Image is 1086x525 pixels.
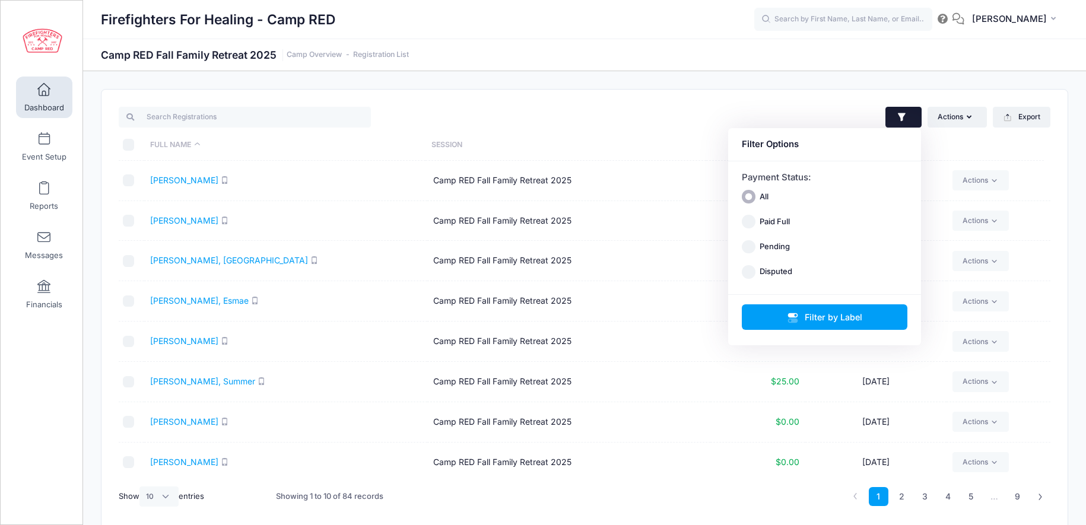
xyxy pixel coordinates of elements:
[776,457,799,467] span: $0.00
[1008,487,1027,507] a: 9
[22,152,66,162] span: Event Setup
[742,304,908,330] button: Filter by Label
[952,452,1009,472] a: Actions
[30,201,58,211] span: Reports
[805,443,947,483] td: [DATE]
[16,224,72,266] a: Messages
[150,175,218,185] a: [PERSON_NAME]
[26,300,62,310] span: Financials
[961,487,981,507] a: 5
[427,281,710,322] td: Camp RED Fall Family Retreat 2025
[251,297,259,304] i: SMS enabled
[427,322,710,362] td: Camp RED Fall Family Retreat 2025
[964,6,1068,33] button: [PERSON_NAME]
[938,487,958,507] a: 4
[952,291,1009,311] a: Actions
[16,175,72,217] a: Reports
[952,251,1009,271] a: Actions
[150,416,218,427] a: [PERSON_NAME]
[144,129,425,161] th: Full Name: activate to sort column descending
[760,241,790,253] label: Pending
[760,216,790,228] label: Paid Full
[221,176,228,184] i: SMS enabled
[16,77,72,118] a: Dashboard
[706,129,800,161] th: Paid: activate to sort column ascending
[771,376,799,386] span: $25.00
[221,217,228,224] i: SMS enabled
[16,273,72,315] a: Financials
[150,255,308,265] a: [PERSON_NAME], [GEOGRAPHIC_DATA]
[353,50,409,59] a: Registration List
[952,211,1009,231] a: Actions
[25,250,63,260] span: Messages
[993,107,1050,127] button: Export
[276,483,383,510] div: Showing 1 to 10 of 84 records
[150,457,218,467] a: [PERSON_NAME]
[952,371,1009,392] a: Actions
[742,171,811,184] label: Payment Status:
[101,6,335,33] h1: Firefighters For Healing - Camp RED
[139,486,179,507] select: Showentries
[805,402,947,443] td: [DATE]
[258,377,265,385] i: SMS enabled
[427,201,710,241] td: Camp RED Fall Family Retreat 2025
[869,487,888,507] a: 1
[16,126,72,167] a: Event Setup
[427,241,710,281] td: Camp RED Fall Family Retreat 2025
[287,50,342,59] a: Camp Overview
[1,12,84,69] a: Firefighters For Healing - Camp RED
[221,458,228,466] i: SMS enabled
[427,443,710,483] td: Camp RED Fall Family Retreat 2025
[742,138,908,151] div: Filter Options
[928,107,987,127] button: Actions
[805,362,947,402] td: [DATE]
[150,336,218,346] a: [PERSON_NAME]
[20,18,65,63] img: Firefighters For Healing - Camp RED
[952,170,1009,190] a: Actions
[760,266,792,278] label: Disputed
[150,376,255,386] a: [PERSON_NAME], Summer
[310,256,318,264] i: SMS enabled
[101,49,409,61] h1: Camp RED Fall Family Retreat 2025
[150,295,249,306] a: [PERSON_NAME], Esmae
[221,418,228,425] i: SMS enabled
[892,487,912,507] a: 2
[952,412,1009,432] a: Actions
[427,402,710,443] td: Camp RED Fall Family Retreat 2025
[972,12,1047,26] span: [PERSON_NAME]
[952,331,1009,351] a: Actions
[776,416,799,427] span: $0.00
[150,215,218,225] a: [PERSON_NAME]
[427,362,710,402] td: Camp RED Fall Family Retreat 2025
[760,191,769,203] label: All
[119,107,371,127] input: Search Registrations
[425,129,707,161] th: Session: activate to sort column ascending
[754,8,932,31] input: Search by First Name, Last Name, or Email...
[915,487,935,507] a: 3
[221,337,228,345] i: SMS enabled
[24,103,64,113] span: Dashboard
[119,486,204,507] label: Show entries
[427,161,710,201] td: Camp RED Fall Family Retreat 2025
